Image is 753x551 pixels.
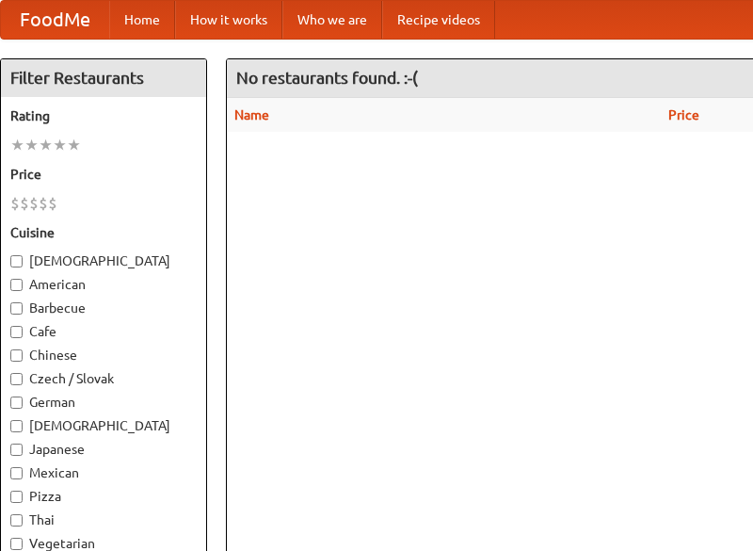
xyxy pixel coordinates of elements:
a: Recipe videos [382,1,495,39]
li: ★ [10,135,24,155]
input: Chinese [10,349,23,362]
li: ★ [39,135,53,155]
h5: Cuisine [10,223,197,242]
label: Chinese [10,346,197,365]
li: ★ [24,135,39,155]
input: Japanese [10,444,23,456]
li: $ [20,193,29,214]
li: ★ [67,135,81,155]
input: German [10,397,23,409]
input: Mexican [10,467,23,479]
label: Japanese [10,440,197,459]
label: Czech / Slovak [10,369,197,388]
label: Pizza [10,487,197,506]
li: $ [10,193,20,214]
label: Cafe [10,322,197,341]
input: Barbecue [10,302,23,315]
a: How it works [175,1,282,39]
a: Name [234,107,269,122]
input: Vegetarian [10,538,23,550]
input: American [10,279,23,291]
label: [DEMOGRAPHIC_DATA] [10,416,197,435]
h4: Filter Restaurants [1,59,206,97]
li: $ [39,193,48,214]
label: Mexican [10,463,197,482]
input: Cafe [10,326,23,338]
a: Home [109,1,175,39]
h5: Rating [10,106,197,125]
li: ★ [53,135,67,155]
label: German [10,393,197,412]
input: Czech / Slovak [10,373,23,385]
ng-pluralize: No restaurants found. :-( [236,69,418,87]
li: $ [29,193,39,214]
li: $ [48,193,57,214]
a: Price [668,107,699,122]
label: American [10,275,197,294]
label: Barbecue [10,299,197,317]
a: Who we are [282,1,382,39]
input: [DEMOGRAPHIC_DATA] [10,420,23,432]
a: FoodMe [1,1,109,39]
h5: Price [10,165,197,184]
input: Pizza [10,491,23,503]
label: Thai [10,510,197,529]
input: [DEMOGRAPHIC_DATA] [10,255,23,267]
label: [DEMOGRAPHIC_DATA] [10,251,197,270]
input: Thai [10,514,23,527]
